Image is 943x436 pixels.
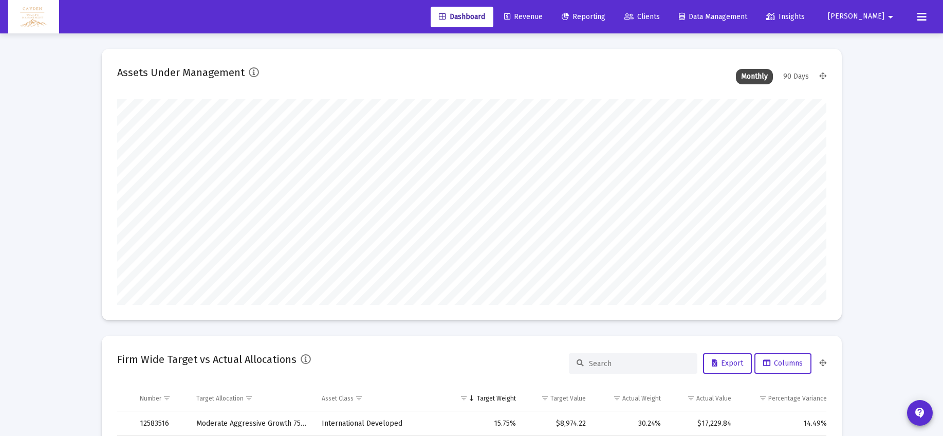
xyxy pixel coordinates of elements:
[687,394,695,402] span: Show filter options for column 'Actual Value'
[675,419,731,429] div: $17,229.84
[189,386,315,411] td: Column Target Allocation
[117,64,245,81] h2: Assets Under Management
[460,394,468,402] span: Show filter options for column 'Target Weight'
[355,394,363,402] span: Show filter options for column 'Asset Class'
[550,394,586,403] div: Target Value
[746,419,827,429] div: 14.49%
[766,12,805,21] span: Insights
[530,419,586,429] div: $8,974.22
[456,419,516,429] div: 15.75%
[758,7,813,27] a: Insights
[696,394,731,403] div: Actual Value
[133,386,189,411] td: Column Number
[668,386,738,411] td: Column Actual Value
[477,394,516,403] div: Target Weight
[914,407,926,419] mat-icon: contact_support
[133,411,189,436] td: 12583516
[613,394,621,402] span: Show filter options for column 'Actual Weight'
[315,411,449,436] td: International Developed
[884,7,897,27] mat-icon: arrow_drop_down
[589,359,690,368] input: Search
[496,7,551,27] a: Revenue
[504,12,543,21] span: Revenue
[163,394,171,402] span: Show filter options for column 'Number'
[624,12,660,21] span: Clients
[671,7,755,27] a: Data Management
[315,386,449,411] td: Column Asset Class
[828,12,884,21] span: [PERSON_NAME]
[245,394,253,402] span: Show filter options for column 'Target Allocation'
[562,12,605,21] span: Reporting
[738,386,834,411] td: Column Percentage Variance
[679,12,747,21] span: Data Management
[322,394,354,403] div: Asset Class
[196,394,244,403] div: Target Allocation
[449,386,523,411] td: Column Target Weight
[816,6,909,27] button: [PERSON_NAME]
[622,394,661,403] div: Actual Weight
[768,394,827,403] div: Percentage Variance
[763,359,803,368] span: Columns
[754,353,811,374] button: Columns
[189,411,315,436] td: Moderate Aggressive Growth 75/25
[439,12,485,21] span: Dashboard
[600,419,661,429] div: 30.24%
[431,7,493,27] a: Dashboard
[593,386,668,411] td: Column Actual Weight
[778,69,814,84] div: 90 Days
[553,7,614,27] a: Reporting
[712,359,743,368] span: Export
[523,386,593,411] td: Column Target Value
[703,353,752,374] button: Export
[117,351,297,368] h2: Firm Wide Target vs Actual Allocations
[616,7,668,27] a: Clients
[759,394,767,402] span: Show filter options for column 'Percentage Variance'
[16,7,51,27] img: Dashboard
[140,394,161,403] div: Number
[736,69,773,84] div: Monthly
[541,394,549,402] span: Show filter options for column 'Target Value'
